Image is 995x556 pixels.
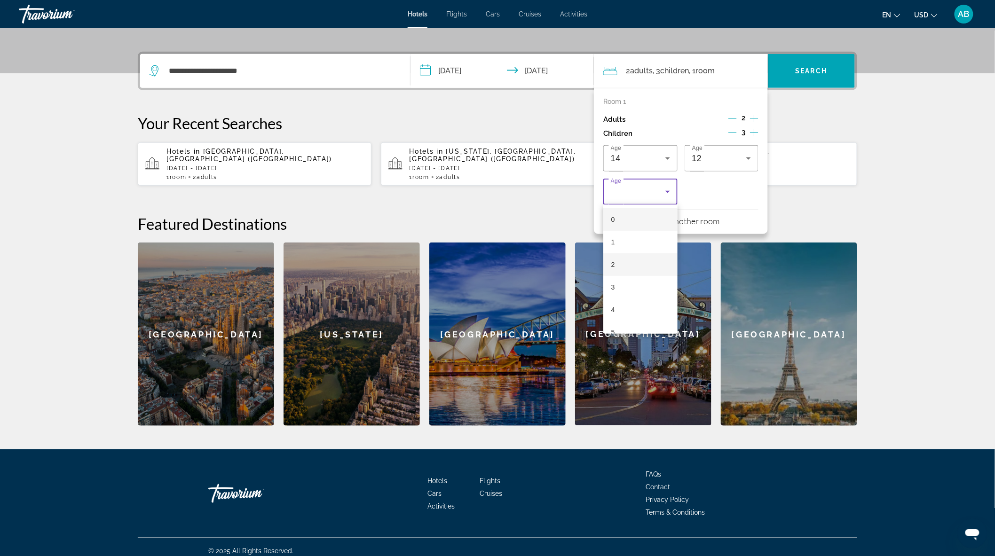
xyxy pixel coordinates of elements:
mat-option: 0 years old [603,208,678,231]
span: 1 [611,236,615,248]
span: 0 [611,214,615,225]
span: 3 [611,282,615,293]
mat-option: 4 years old [603,298,678,321]
mat-option: 2 years old [603,253,678,276]
span: 4 [611,304,615,315]
iframe: Кнопка запуска окна обмена сообщениями [957,518,987,548]
span: 5 [611,327,615,338]
mat-option: 3 years old [603,276,678,298]
mat-option: 1 years old [603,231,678,253]
mat-option: 5 years old [603,321,678,344]
span: 2 [611,259,615,270]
